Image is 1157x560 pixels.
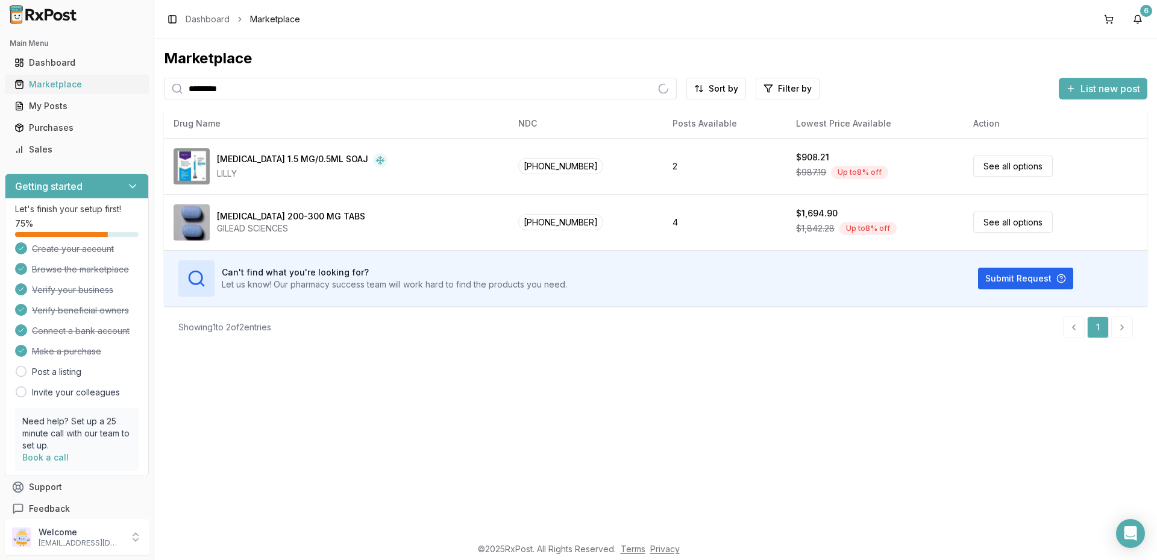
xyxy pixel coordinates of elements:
[10,117,144,139] a: Purchases
[164,49,1147,68] div: Marketplace
[5,476,149,498] button: Support
[14,122,139,134] div: Purchases
[178,321,271,333] div: Showing 1 to 2 of 2 entries
[10,74,144,95] a: Marketplace
[5,140,149,159] button: Sales
[217,210,365,222] div: [MEDICAL_DATA] 200-300 MG TABS
[5,53,149,72] button: Dashboard
[796,151,829,163] div: $908.21
[650,544,680,554] a: Privacy
[831,166,888,179] div: Up to 8 % off
[964,109,1147,138] th: Action
[1080,81,1140,96] span: List new post
[978,268,1073,289] button: Submit Request
[663,194,786,250] td: 4
[778,83,812,95] span: Filter by
[756,78,820,99] button: Filter by
[12,527,31,547] img: User avatar
[5,5,82,24] img: RxPost Logo
[973,156,1053,177] a: See all options
[15,179,83,193] h3: Getting started
[14,143,139,156] div: Sales
[1116,519,1145,548] div: Open Intercom Messenger
[10,52,144,74] a: Dashboard
[250,13,300,25] span: Marketplace
[796,222,835,234] span: $1,842.28
[32,284,113,296] span: Verify your business
[32,345,101,357] span: Make a purchase
[1140,5,1152,17] div: 6
[222,278,567,291] p: Let us know! Our pharmacy success team will work hard to find the products you need.
[22,452,69,462] a: Book a call
[5,75,149,94] button: Marketplace
[10,139,144,160] a: Sales
[222,266,567,278] h3: Can't find what you're looking for?
[217,222,365,234] div: GILEAD SCIENCES
[621,544,645,554] a: Terms
[29,503,70,515] span: Feedback
[518,214,603,230] span: [PHONE_NUMBER]
[5,118,149,137] button: Purchases
[1059,78,1147,99] button: List new post
[973,212,1053,233] a: See all options
[15,218,33,230] span: 75 %
[663,138,786,194] td: 2
[39,526,122,538] p: Welcome
[796,207,838,219] div: $1,694.90
[217,168,387,180] div: LILLY
[686,78,746,99] button: Sort by
[22,415,131,451] p: Need help? Set up a 25 minute call with our team to set up.
[5,498,149,520] button: Feedback
[1128,10,1147,29] button: 6
[32,325,130,337] span: Connect a bank account
[509,109,663,138] th: NDC
[1059,84,1147,96] a: List new post
[32,386,120,398] a: Invite your colleagues
[186,13,230,25] a: Dashboard
[174,148,210,184] img: Trulicity 1.5 MG/0.5ML SOAJ
[663,109,786,138] th: Posts Available
[39,538,122,548] p: [EMAIL_ADDRESS][DOMAIN_NAME]
[5,96,149,116] button: My Posts
[796,166,826,178] span: $987.19
[15,203,139,215] p: Let's finish your setup first!
[217,153,368,168] div: [MEDICAL_DATA] 1.5 MG/0.5ML SOAJ
[1063,316,1133,338] nav: pagination
[786,109,964,138] th: Lowest Price Available
[518,158,603,174] span: [PHONE_NUMBER]
[709,83,738,95] span: Sort by
[174,204,210,241] img: Truvada 200-300 MG TABS
[186,13,300,25] nav: breadcrumb
[32,304,129,316] span: Verify beneficial owners
[10,39,144,48] h2: Main Menu
[164,109,509,138] th: Drug Name
[839,222,897,235] div: Up to 8 % off
[14,57,139,69] div: Dashboard
[32,243,114,255] span: Create your account
[1087,316,1109,338] a: 1
[14,100,139,112] div: My Posts
[10,95,144,117] a: My Posts
[14,78,139,90] div: Marketplace
[32,366,81,378] a: Post a listing
[32,263,129,275] span: Browse the marketplace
